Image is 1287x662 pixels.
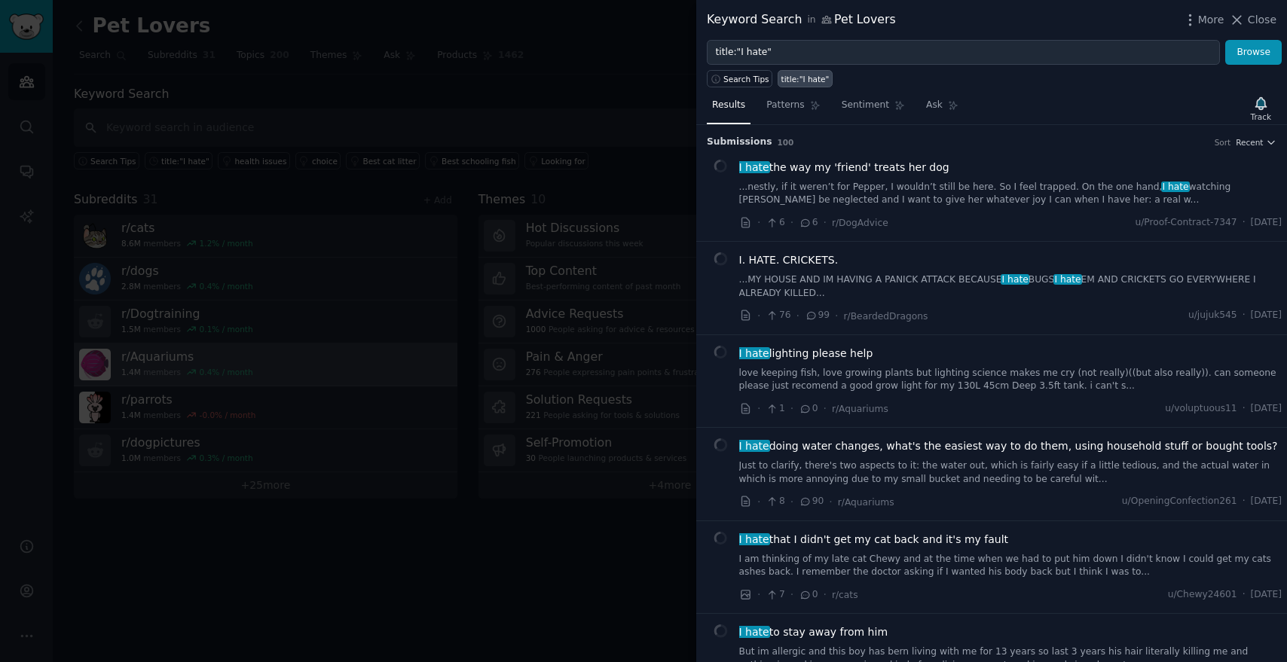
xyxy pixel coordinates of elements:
a: ...nestly, if it weren’t for Pepper, I wouldn’t still be here. So I feel trapped. On the one hand... [739,181,1282,207]
span: · [757,215,760,230]
a: Results [707,93,750,124]
button: Browse [1225,40,1282,66]
span: the way my 'friend' treats her dog [739,160,949,175]
button: Close [1229,12,1276,28]
span: · [757,494,760,510]
span: Results [712,99,745,112]
span: u/jujuk545 [1188,309,1237,322]
div: Sort [1215,137,1231,148]
span: 0 [799,588,818,602]
span: · [1243,495,1246,508]
span: I hate [1001,274,1030,285]
span: · [824,401,827,416]
span: · [824,587,827,603]
span: Submission s [707,136,772,149]
a: I hatethe way my 'friend' treats her dog [739,160,949,175]
span: 0 [799,402,818,416]
span: to stay away from him [739,624,888,640]
span: · [790,215,793,230]
span: 100 [778,138,794,147]
a: I hatethat I didn't get my cat back and it's my fault [739,532,1009,548]
a: I. HATE. CRICKETS. [739,252,839,268]
button: Recent [1236,137,1276,148]
span: [DATE] [1251,402,1282,416]
span: [DATE] [1251,309,1282,322]
span: u/OpeningConfection261 [1122,495,1237,508]
a: title:"I hate" [778,70,833,87]
span: · [824,215,827,230]
span: I hate [738,440,771,452]
input: Try a keyword related to your business [707,40,1220,66]
span: · [757,587,760,603]
div: Keyword Search Pet Lovers [707,11,896,29]
span: Ask [926,99,943,112]
span: u/Proof-Contract-7347 [1135,216,1237,230]
span: [DATE] [1251,216,1282,230]
span: u/voluptuous11 [1165,402,1237,416]
span: · [835,308,838,324]
span: that I didn't get my cat back and it's my fault [739,532,1009,548]
span: 8 [766,495,784,508]
span: u/Chewy24601 [1168,588,1237,602]
span: r/Aquariums [832,404,888,414]
a: ...MY HOUSE AND IM HAVING A PANICK ATTACK BECAUSEI hateBUGSI hateEM AND CRICKETS GO EVERYWHERE I ... [739,273,1282,300]
span: r/cats [832,590,858,600]
span: [DATE] [1251,588,1282,602]
span: doing water changes, what's the easiest way to do them, using household stuff or bought tools? [739,438,1278,454]
button: More [1182,12,1224,28]
a: love keeping fish, love growing plants but lighting science makes me cry (not really)((but also r... [739,367,1282,393]
span: · [1243,588,1246,602]
span: 99 [805,309,830,322]
span: I hate [738,626,771,638]
a: I am thinking of my late cat Chewy and at the time when we had to put him down I didn't know I co... [739,553,1282,579]
span: I hate [1053,274,1083,285]
div: Track [1251,111,1271,122]
span: · [757,308,760,324]
span: 76 [766,309,790,322]
span: Search Tips [723,74,769,84]
a: I hateto stay away from him [739,624,888,640]
span: [DATE] [1251,495,1282,508]
span: Recent [1236,137,1263,148]
a: Sentiment [836,93,910,124]
a: Patterns [761,93,825,124]
span: 90 [799,495,824,508]
span: · [1243,402,1246,416]
a: I hatelighting please help [739,346,873,362]
span: More [1198,12,1224,28]
span: · [790,494,793,510]
span: 6 [766,216,784,230]
span: I hate [738,533,771,545]
a: Ask [921,93,964,124]
span: · [829,494,832,510]
span: · [790,401,793,416]
span: in [807,14,815,27]
button: Track [1246,93,1276,124]
span: · [796,308,799,324]
span: I hate [738,347,771,359]
span: r/BeardedDragons [844,311,928,322]
span: Close [1248,12,1276,28]
button: Search Tips [707,70,772,87]
span: · [1243,309,1246,322]
span: I hate [1161,182,1191,192]
span: 1 [766,402,784,416]
span: · [757,401,760,416]
span: Patterns [766,99,804,112]
span: 7 [766,588,784,602]
div: title:"I hate" [781,74,830,84]
span: r/Aquariums [838,497,894,508]
a: I hatedoing water changes, what's the easiest way to do them, using household stuff or bought tools? [739,438,1278,454]
a: Just to clarify, there's two aspects to it: the water out, which is fairly easy if a little tedio... [739,459,1282,486]
span: r/DogAdvice [832,218,888,228]
span: Sentiment [842,99,889,112]
span: · [1243,216,1246,230]
span: I hate [738,161,771,173]
span: · [790,587,793,603]
span: lighting please help [739,346,873,362]
span: 6 [799,216,818,230]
